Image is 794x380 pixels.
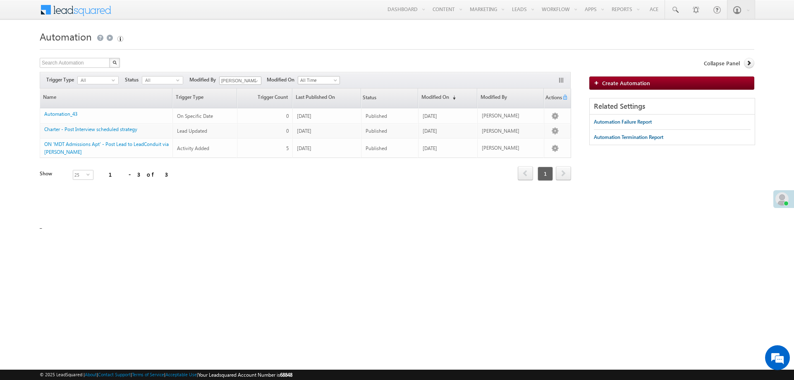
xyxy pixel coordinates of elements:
[112,60,117,65] img: Search
[109,170,168,179] div: 1 - 3 of 3
[112,78,118,82] span: select
[98,372,131,377] a: Contact Support
[173,88,236,108] a: Trigger Type
[482,112,540,119] div: [PERSON_NAME]
[78,76,112,84] span: All
[40,28,754,234] div: _
[366,145,387,151] span: Published
[478,88,543,108] a: Modified By
[176,78,183,82] span: select
[297,128,311,134] span: [DATE]
[293,88,361,108] a: Last Published On
[423,145,437,151] span: [DATE]
[594,80,602,85] img: add_icon.png
[286,113,289,119] span: 0
[177,145,209,151] span: Activity Added
[44,126,137,132] a: Charter - Post Interview scheduled strategy
[177,128,207,134] span: Lead Updated
[366,113,387,119] span: Published
[602,79,650,86] span: Create Automation
[298,76,337,84] span: All Time
[518,167,533,180] a: prev
[198,372,292,378] span: Your Leadsquared Account Number is
[40,30,92,43] span: Automation
[40,170,66,177] div: Show
[189,76,219,84] span: Modified By
[85,372,97,377] a: About
[482,144,540,152] div: [PERSON_NAME]
[286,128,289,134] span: 0
[165,372,197,377] a: Acceptable Use
[86,172,93,176] span: select
[267,76,298,84] span: Modified On
[594,115,652,129] a: Automation Failure Report
[177,113,213,119] span: On Specific Date
[46,76,77,84] span: Trigger Type
[590,98,755,115] div: Related Settings
[423,113,437,119] span: [DATE]
[44,141,169,155] a: ON 'MDT Admissions Apt' - Post Lead to LeadConduit via [PERSON_NAME]
[538,167,553,181] span: 1
[298,76,340,84] a: All Time
[250,77,261,85] a: Show All Items
[44,111,77,117] a: Automation_43
[219,76,261,85] input: Type to Search
[40,88,172,108] a: Name
[419,88,477,108] a: Modified On(sorted descending)
[297,113,311,119] span: [DATE]
[423,128,437,134] span: [DATE]
[704,60,740,67] span: Collapse Panel
[518,166,533,180] span: prev
[366,128,387,134] span: Published
[280,372,292,378] span: 68848
[297,145,311,151] span: [DATE]
[594,118,652,126] div: Automation Failure Report
[142,76,176,84] span: All
[556,167,571,180] a: next
[482,127,540,135] div: [PERSON_NAME]
[73,170,86,179] span: 25
[40,371,292,379] span: © 2025 LeadSquared | | | | |
[286,145,289,151] span: 5
[361,89,376,108] span: Status
[556,166,571,180] span: next
[237,88,292,108] a: Trigger Count
[544,89,562,108] span: Actions
[125,76,142,84] span: Status
[132,372,164,377] a: Terms of Service
[449,94,456,101] span: (sorted descending)
[594,130,663,145] a: Automation Termination Report
[594,134,663,141] div: Automation Termination Report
